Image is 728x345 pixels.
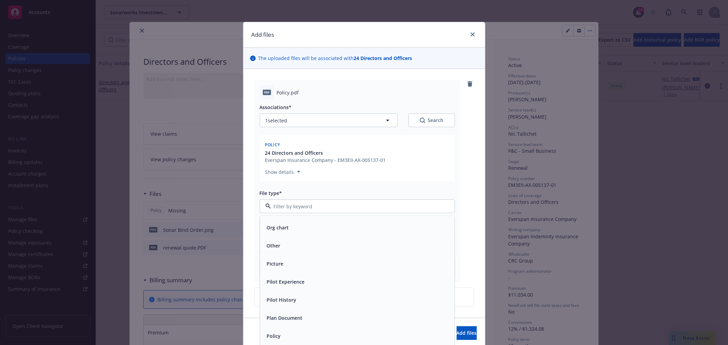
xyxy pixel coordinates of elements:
button: Org chart [267,224,289,231]
input: Filter by keyword [271,203,441,210]
button: Picture [267,260,284,267]
button: Other [267,242,281,249]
